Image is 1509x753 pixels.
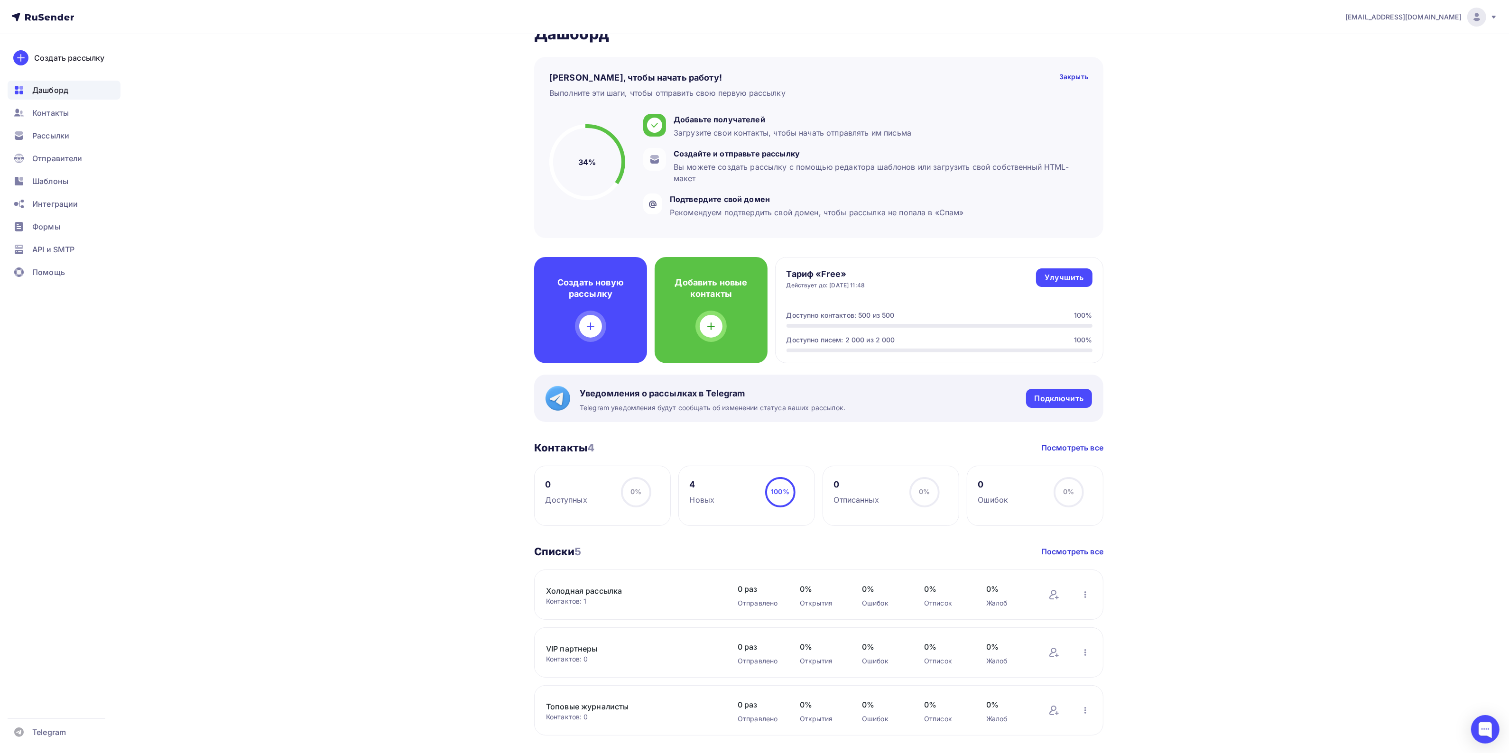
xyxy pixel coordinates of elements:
[8,103,120,122] a: Контакты
[674,161,1083,184] div: Вы можете создать рассылку с помощью редактора шаблонов или загрузить свой собственный HTML-макет
[630,487,641,496] span: 0%
[834,494,879,505] div: Отписанных
[32,175,68,187] span: Шаблоны
[924,583,967,595] span: 0%
[738,583,781,595] span: 0 раз
[862,583,905,595] span: 0%
[546,712,719,722] div: Контактов: 0
[549,87,786,99] div: Выполните эти шаги, чтобы отправить свою первую рассылку
[800,598,843,608] div: Открытия
[546,494,587,505] div: Доступных
[549,277,632,300] h4: Создать новую рассылку
[534,25,1103,44] h2: Дашборд
[738,714,781,724] div: Отправлено
[986,656,1029,666] div: Жалоб
[862,656,905,666] div: Ошибок
[674,148,1083,159] div: Создайте и отправьте рассылку
[787,282,865,289] div: Действует до: [DATE] 11:48
[738,656,781,666] div: Отправлено
[580,388,845,399] span: Уведомления о рассылках в Telegram
[546,479,587,490] div: 0
[862,714,905,724] div: Ошибок
[1074,335,1092,345] div: 100%
[800,699,843,710] span: 0%
[986,583,1029,595] span: 0%
[771,487,789,496] span: 100%
[800,714,843,724] div: Открытия
[800,656,843,666] div: Открытия
[690,479,715,490] div: 4
[1041,546,1103,557] a: Посмотреть все
[580,403,845,413] span: Telegram уведомления будут сообщать об изменении статуса ваших рассылок.
[674,127,911,138] div: Загрузите свои контакты, чтобы начать отправлять им письма
[546,597,719,606] div: Контактов: 1
[800,583,843,595] span: 0%
[986,714,1029,724] div: Жалоб
[924,598,967,608] div: Отписок
[1345,8,1498,27] a: [EMAIL_ADDRESS][DOMAIN_NAME]
[674,114,911,125] div: Добавьте получателей
[546,585,707,597] a: Холодная рассылка
[34,52,104,64] div: Создать рассылку
[862,598,905,608] div: Ошибок
[834,479,879,490] div: 0
[8,81,120,100] a: Дашборд
[787,268,865,280] h4: Тариф «Free»
[8,217,120,236] a: Формы
[32,107,69,119] span: Контакты
[986,598,1029,608] div: Жалоб
[862,699,905,710] span: 0%
[1045,272,1083,283] div: Улучшить
[924,699,967,710] span: 0%
[32,726,66,738] span: Telegram
[574,545,581,558] span: 5
[1074,311,1092,320] div: 100%
[738,641,781,652] span: 0 раз
[32,130,69,141] span: Рассылки
[1041,442,1103,453] a: Посмотреть все
[546,701,707,712] a: Топовые журналисты
[546,654,719,664] div: Контактов: 0
[32,266,65,278] span: Помощь
[924,641,967,652] span: 0%
[670,193,964,205] div: Подтвердите свой домен
[1059,72,1088,83] div: Закрыть
[1345,12,1462,22] span: [EMAIL_ADDRESS][DOMAIN_NAME]
[587,441,594,454] span: 4
[738,699,781,710] span: 0 раз
[1063,487,1074,496] span: 0%
[8,126,120,145] a: Рассылки
[919,487,930,496] span: 0%
[32,153,83,164] span: Отправители
[32,221,60,232] span: Формы
[549,72,722,83] h4: [PERSON_NAME], чтобы начать работу!
[32,244,74,255] span: API и SMTP
[787,335,895,345] div: Доступно писем: 2 000 из 2 000
[534,545,581,558] h3: Списки
[8,172,120,191] a: Шаблоны
[986,699,1029,710] span: 0%
[670,277,752,300] h4: Добавить новые контакты
[8,149,120,168] a: Отправители
[32,84,68,96] span: Дашборд
[1035,393,1083,404] div: Подключить
[787,311,895,320] div: Доступно контактов: 500 из 500
[546,643,707,654] a: VIP партнеры
[738,598,781,608] div: Отправлено
[986,641,1029,652] span: 0%
[800,641,843,652] span: 0%
[978,494,1009,505] div: Ошибок
[924,714,967,724] div: Отписок
[534,441,594,454] h3: Контакты
[978,479,1009,490] div: 0
[670,207,964,218] div: Рекомендуем подтвердить свой домен, чтобы рассылка не попала в «Спам»
[578,156,596,168] h5: 34%
[690,494,715,505] div: Новых
[32,198,78,210] span: Интеграции
[862,641,905,652] span: 0%
[924,656,967,666] div: Отписок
